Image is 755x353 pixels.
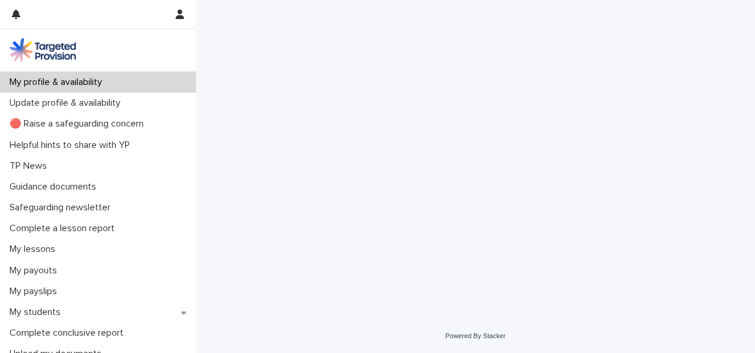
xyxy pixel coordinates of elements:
[5,140,139,151] p: Helpful hints to share with YP
[9,38,76,62] img: M5nRWzHhSzIhMunXDL62
[5,244,65,255] p: My lessons
[5,77,112,88] p: My profile & availability
[5,181,106,193] p: Guidance documents
[445,332,505,339] a: Powered By Stacker
[5,223,124,234] p: Complete a lesson report
[5,97,130,109] p: Update profile & availability
[5,327,133,339] p: Complete conclusive report
[5,307,70,318] p: My students
[5,160,56,172] p: TP News
[5,286,66,297] p: My payslips
[5,202,120,213] p: Safeguarding newsletter
[5,265,66,276] p: My payouts
[5,118,153,130] p: 🔴 Raise a safeguarding concern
